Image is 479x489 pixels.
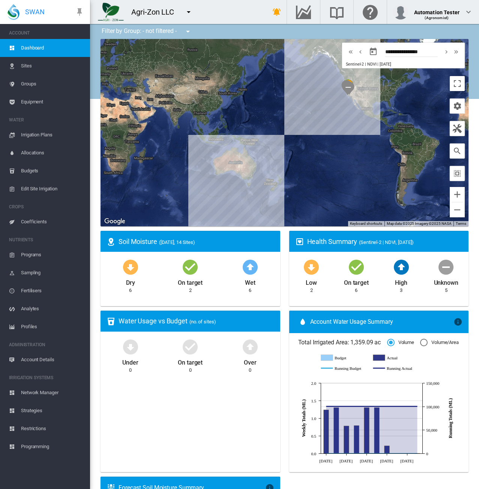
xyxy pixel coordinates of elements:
[343,79,353,93] div: NDVI: SHA Disease Med 2023
[335,452,338,455] circle: Running Budget Jul 28 20
[426,405,440,409] tspan: 100,000
[387,339,414,346] md-radio-button: Volume
[365,405,368,408] circle: Running Actual Aug 18 100,564.26
[450,99,465,114] button: icon-cog
[244,356,257,367] div: Over
[387,221,452,226] span: Map data ©2025 Imagery ©2025 NASA
[21,264,84,282] span: Sampling
[241,338,259,356] md-icon: icon-arrow-up-bold-circle
[393,4,408,19] img: profile.jpg
[178,276,203,287] div: On target
[295,237,304,246] md-icon: icon-heart-box-outline
[269,4,284,19] button: icon-bell-ring
[129,287,132,294] div: 6
[311,416,316,421] tspan: 1.0
[451,47,461,56] button: icon-chevron-double-right
[184,7,193,16] md-icon: icon-menu-down
[442,47,450,56] md-icon: icon-chevron-right
[249,367,251,374] div: 0
[159,239,195,245] span: ([DATE], 14 Sites)
[414,453,420,453] g: Actual Sep 22 0.01
[183,27,192,36] md-icon: icon-menu-down
[298,338,387,347] span: Total Irrigated Area: 1,359.09 ac
[452,47,460,56] md-icon: icon-chevron-double-right
[21,420,84,438] span: Restrictions
[310,287,313,294] div: 2
[324,405,327,408] circle: Running Actual Jul 21 100,560.06
[416,405,419,408] circle: Running Actual Sep 22 100,565.81
[189,319,216,325] span: (no. of sites)
[122,258,140,276] md-icon: icon-arrow-down-bold-circle
[129,367,132,374] div: 0
[450,202,465,217] button: Zoom out
[119,316,274,326] div: Water Usage vs Budget
[107,237,116,246] md-icon: icon-map-marker-radius
[344,276,369,287] div: On target
[272,7,281,16] md-icon: icon-bell-ring
[426,381,440,386] tspan: 150,000
[321,354,365,361] g: Budget
[21,75,84,93] span: Groups
[450,187,465,202] button: Zoom in
[25,7,45,16] span: SWAN
[453,102,462,111] md-icon: icon-cog
[102,217,127,226] a: Open this area in Google Maps (opens a new window)
[464,7,473,16] md-icon: icon-chevron-down
[356,47,365,56] md-icon: icon-chevron-left
[346,47,356,56] button: icon-chevron-double-left
[96,24,198,39] div: Filter by Group: - not filtered -
[416,452,419,455] circle: Running Budget Sep 22 20
[448,398,453,438] tspan: Running Totals (ML)
[21,351,84,369] span: Account Details
[122,356,138,367] div: Under
[361,7,379,16] md-icon: Click here for help
[365,452,368,455] circle: Running Budget Aug 18 20
[392,258,410,276] md-icon: icon-arrow-up-bold-circle
[324,452,327,455] circle: Running Budget Jul 21 20
[456,221,466,226] a: Terms
[21,57,84,75] span: Sites
[21,162,84,180] span: Budgets
[385,405,388,408] circle: Running Actual Sep 1 100,565.8
[180,24,195,39] button: icon-menu-down
[400,287,402,294] div: 3
[8,4,20,20] img: SWAN-Landscape-Logo-Colour-drop.png
[21,39,84,57] span: Dashboard
[249,287,251,294] div: 6
[405,452,408,455] circle: Running Budget Sep 15 20
[307,237,463,246] div: Health Summary
[181,258,199,276] md-icon: icon-checkbox-marked-circle
[21,246,84,264] span: Programs
[437,258,455,276] md-icon: icon-minus-circle
[355,405,358,408] circle: Running Actual Aug 11 100,562.95
[335,405,338,408] circle: Running Actual Jul 28 100,561.37
[395,276,407,287] div: High
[425,16,449,20] span: (Agronomist)
[302,258,320,276] md-icon: icon-arrow-down-bold-circle
[119,237,274,246] div: Soil Moisture
[21,318,84,336] span: Profiles
[311,399,316,403] tspan: 1.5
[181,338,199,356] md-icon: icon-checkbox-marked-circle
[311,381,316,386] tspan: 2.0
[355,287,357,294] div: 6
[342,82,353,95] div: NDVI: David T hsa
[21,402,84,420] span: Strategies
[350,221,382,226] button: Keyboard shortcuts
[319,458,332,463] tspan: [DATE]
[122,338,140,356] md-icon: icon-arrow-down-bold-circle
[375,452,378,455] circle: Running Budget Aug 25 20
[385,452,388,455] circle: Running Budget Sep 1 20
[426,452,428,456] tspan: 0
[345,452,348,455] circle: Running Budget Aug 4 20
[126,276,135,287] div: Dry
[107,317,116,326] md-icon: icon-cup-water
[21,438,84,456] span: Programming
[344,81,354,95] div: NDVI: Battle SHA 1
[21,126,84,144] span: Irrigation Plans
[189,367,192,374] div: 0
[9,372,84,384] span: IRRIGATION SYSTEMS
[395,452,398,455] circle: Running Budget Sep 8 20
[21,144,84,162] span: Allocations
